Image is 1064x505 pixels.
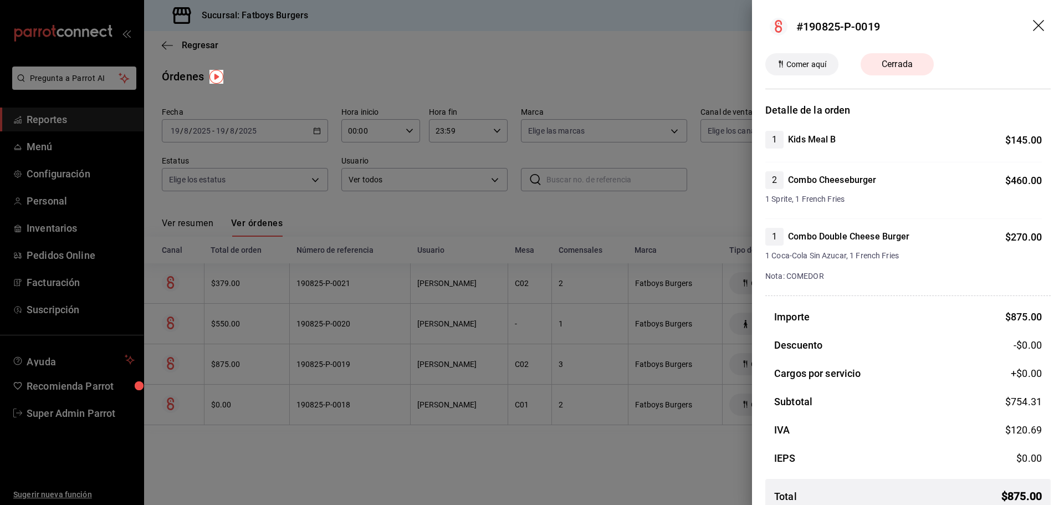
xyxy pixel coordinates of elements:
span: Cerrada [875,58,919,71]
span: 1 [765,230,784,243]
h4: Combo Double Cheese Burger [788,230,909,243]
span: $ 875.00 [1001,488,1042,504]
h3: Cargos por servicio [774,366,861,381]
img: Tooltip marker [209,70,223,84]
h4: Kids Meal B [788,133,836,146]
h3: Detalle de la orden [765,103,1051,118]
span: 1 Coca-Cola Sin Azucar, 1 French Fries [765,250,1042,262]
span: 1 [765,133,784,146]
span: $ 875.00 [1005,311,1042,323]
span: $ 754.31 [1005,396,1042,407]
h3: IEPS [774,451,796,466]
span: $ 145.00 [1005,134,1042,146]
h3: Descuento [774,338,822,353]
span: +$ 0.00 [1011,366,1042,381]
h3: Total [774,489,797,504]
span: -$0.00 [1014,338,1042,353]
h3: Importe [774,309,810,324]
button: drag [1033,20,1046,33]
span: 1 Sprite, 1 French Fries [765,193,1042,205]
span: $ 0.00 [1016,452,1042,464]
h3: Subtotal [774,394,812,409]
h3: IVA [774,422,790,437]
h4: Combo Cheeseburger [788,174,876,187]
span: $ 460.00 [1005,175,1042,186]
span: 2 [765,174,784,187]
div: #190825-P-0019 [796,18,880,35]
span: $ 270.00 [1005,231,1042,243]
span: $ 120.69 [1005,424,1042,436]
span: Nota: COMEDOR [765,272,824,280]
span: Comer aquí [782,59,831,70]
